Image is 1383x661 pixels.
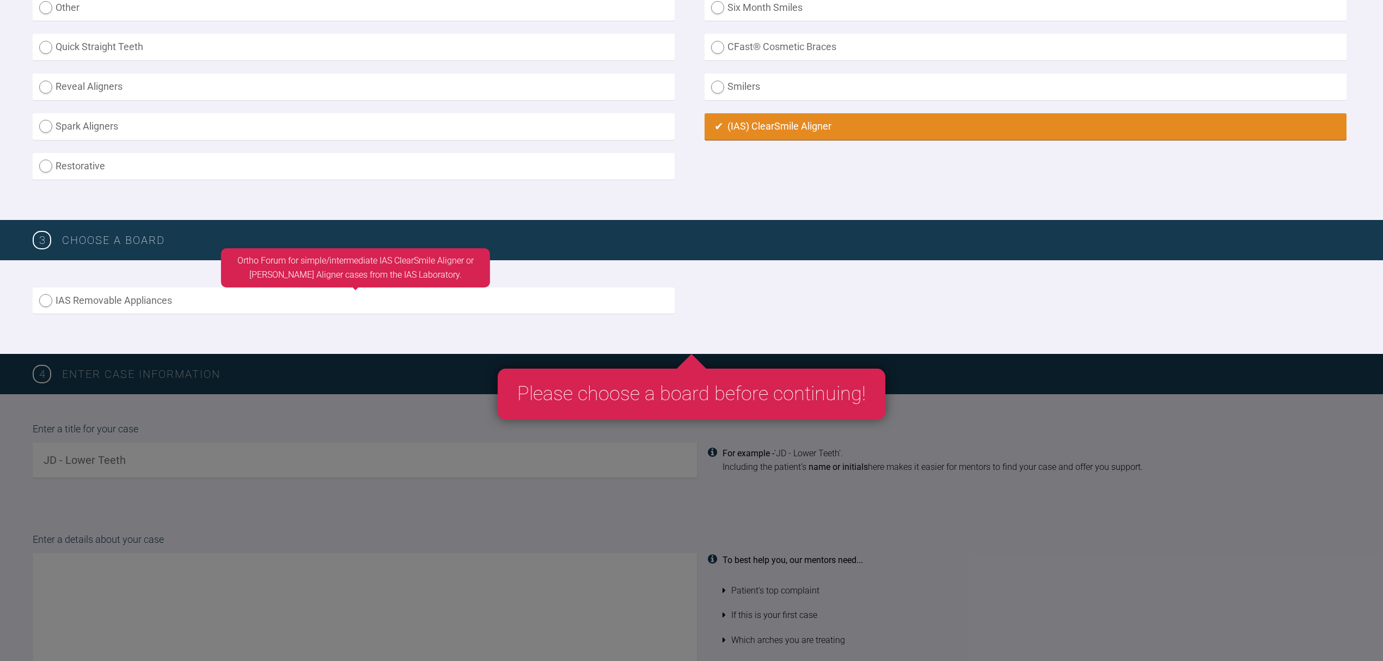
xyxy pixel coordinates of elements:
label: (IAS) ClearSmile Aligner [705,113,1347,140]
div: Ortho Forum for simple/intermediate IAS ClearSmile Aligner or [PERSON_NAME] Aligner cases from th... [221,248,490,287]
label: Quick Straight Teeth [33,34,675,60]
label: Reveal Aligners [33,74,675,100]
span: 3 [33,231,51,249]
label: Restorative [33,153,675,180]
label: Smilers [705,74,1347,100]
label: IAS Removable Appliances [33,287,675,314]
div: Please choose a board before continuing! [498,369,885,420]
label: Spark Aligners [33,113,675,140]
label: CFast® Cosmetic Braces [705,34,1347,60]
h3: Choose a board [62,231,1350,249]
